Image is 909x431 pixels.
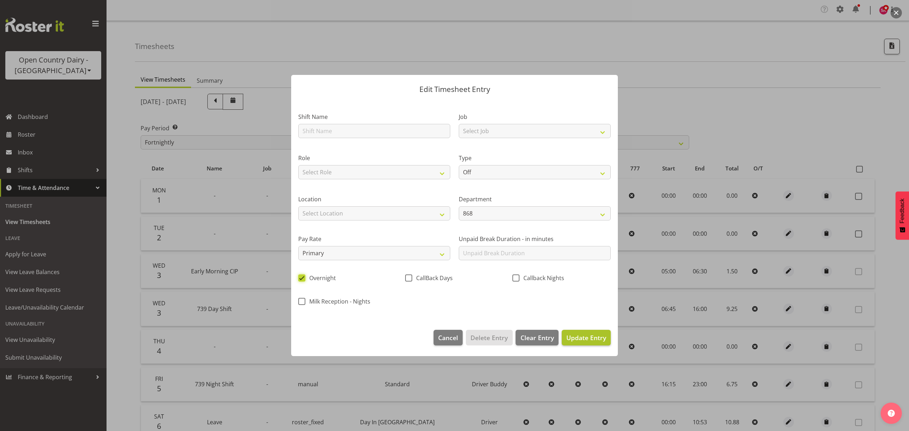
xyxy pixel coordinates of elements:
[298,195,450,203] label: Location
[566,333,606,342] span: Update Entry
[305,298,370,305] span: Milk Reception - Nights
[516,330,558,345] button: Clear Entry
[459,154,611,162] label: Type
[470,333,508,342] span: Delete Entry
[459,195,611,203] label: Department
[888,410,895,417] img: help-xxl-2.png
[412,274,453,282] span: CallBack Days
[562,330,611,345] button: Update Entry
[438,333,458,342] span: Cancel
[466,330,512,345] button: Delete Entry
[298,86,611,93] p: Edit Timesheet Entry
[896,191,909,240] button: Feedback - Show survey
[434,330,463,345] button: Cancel
[298,154,450,162] label: Role
[298,113,450,121] label: Shift Name
[459,246,611,260] input: Unpaid Break Duration
[521,333,554,342] span: Clear Entry
[459,235,611,243] label: Unpaid Break Duration - in minutes
[298,124,450,138] input: Shift Name
[298,235,450,243] label: Pay Rate
[899,198,905,223] span: Feedback
[519,274,564,282] span: Callback Nights
[305,274,336,282] span: Overnight
[459,113,611,121] label: Job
